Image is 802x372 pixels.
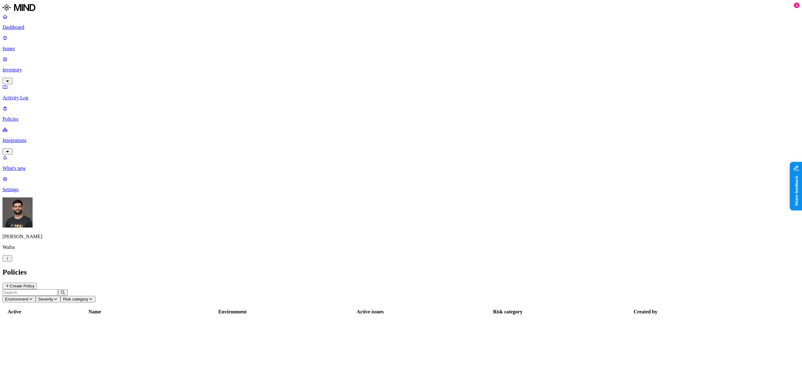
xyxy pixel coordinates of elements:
[3,268,799,276] h2: Policies
[794,3,799,8] div: 2
[5,297,29,301] span: Environment
[3,289,58,296] input: Search
[3,165,799,171] p: What's new
[63,297,88,301] span: Risk category
[577,309,714,315] div: Created by
[3,35,799,51] a: Issues
[3,116,799,122] p: Policies
[3,95,799,101] p: Activity Log
[3,106,799,122] a: Policies
[3,3,35,13] img: MIND
[302,309,438,315] div: Active issues
[3,84,799,101] a: Activity Log
[38,297,53,301] span: Severity
[3,24,799,30] p: Dashboard
[3,56,799,83] a: Inventory
[3,155,799,171] a: What's new
[3,14,799,30] a: Dashboard
[3,197,33,228] img: Guy Gofman
[3,3,799,14] a: MIND
[440,309,576,315] div: Risk category
[27,309,163,315] div: Name
[3,127,799,154] a: Integrations
[3,187,799,192] p: Settings
[164,309,301,315] div: Environment
[3,46,799,51] p: Issues
[3,138,799,143] p: Integrations
[3,176,799,192] a: Settings
[3,67,799,73] p: Inventory
[3,283,37,289] button: Create Policy
[3,309,25,315] div: Active
[3,244,799,250] p: Wafra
